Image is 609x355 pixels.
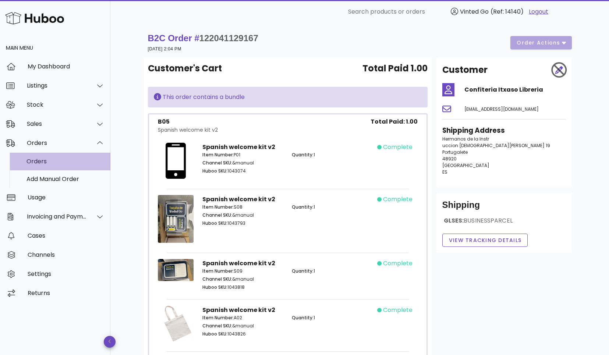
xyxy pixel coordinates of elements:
[371,117,418,126] span: Total Paid: 1.00
[529,7,548,16] a: Logout
[202,323,283,329] p: &manual
[442,234,528,247] button: View Tracking details
[28,290,105,297] div: Returns
[464,106,539,112] span: [EMAIL_ADDRESS][DOMAIN_NAME]
[442,156,457,162] span: 48920
[383,306,413,315] span: complete
[292,152,314,158] span: Quantity:
[202,168,227,174] span: Huboo SKU:
[158,117,218,126] div: B05
[292,268,314,274] span: Quantity:
[202,143,275,151] strong: Spanish welcome kit v2
[362,62,428,75] span: Total Paid 1.00
[199,33,258,43] span: 122041129167
[202,220,283,227] p: 1043793
[158,143,194,179] img: Product Image
[202,212,283,219] p: &manual
[202,323,232,329] span: Channel SKU:
[202,276,283,283] p: &manual
[202,331,227,337] span: Huboo SKU:
[27,82,87,89] div: Listings
[464,85,566,94] h4: Confiteria Itxaso Libreria
[158,259,194,281] img: Product Image
[202,204,234,210] span: Item Number:
[202,268,283,274] p: S09
[292,204,314,210] span: Quantity:
[28,63,105,70] div: My Dashboard
[442,217,566,231] div: GLSES:
[5,10,64,26] img: Huboo Logo
[202,268,234,274] span: Item Number:
[27,101,87,108] div: Stock
[442,199,566,217] div: Shipping
[442,125,566,136] h3: Shipping Address
[460,7,489,16] span: Vinted Go
[27,120,87,127] div: Sales
[202,160,283,166] p: &manual
[292,315,314,321] span: Quantity:
[158,306,194,342] img: Product Image
[442,136,489,142] span: Hermanos de la Instr
[383,195,413,204] span: complete
[202,315,234,321] span: Item Number:
[292,204,372,210] p: 1
[26,175,105,182] div: Add Manual Order
[26,158,105,165] div: Orders
[202,168,283,174] p: 1043074
[442,162,489,168] span: [GEOGRAPHIC_DATA]
[449,237,522,244] span: View Tracking details
[292,268,372,274] p: 1
[148,33,258,43] strong: B2C Order #
[27,213,87,220] div: Invoicing and Payments
[442,142,550,149] span: uccion [DEMOGRAPHIC_DATA][PERSON_NAME] 19
[292,315,372,321] p: 1
[202,212,232,218] span: Channel SKU:
[202,284,227,290] span: Huboo SKU:
[148,62,222,75] span: Customer's Cart
[202,160,232,166] span: Channel SKU:
[464,216,513,225] span: BUSINESSPARCEL
[28,251,105,258] div: Channels
[202,331,283,337] p: 1043826
[202,306,275,314] strong: Spanish welcome kit v2
[442,63,488,77] h2: Customer
[202,284,283,291] p: 1043818
[442,149,468,155] span: Portugalete
[292,152,372,158] p: 1
[28,270,105,277] div: Settings
[383,259,413,268] span: complete
[158,126,218,134] div: Spanish welcome kit v2
[154,93,422,102] div: This order contains a bundle
[202,315,283,321] p: A02
[28,194,105,201] div: Usage
[202,259,275,267] strong: Spanish welcome kit v2
[28,232,105,239] div: Cases
[202,152,234,158] span: Item Number:
[148,46,181,52] small: [DATE] 2:04 PM
[202,152,283,158] p: P01
[158,195,194,243] img: Product Image
[202,195,275,203] strong: Spanish welcome kit v2
[491,7,524,16] span: (Ref: 14140)
[27,139,87,146] div: Orders
[202,276,232,282] span: Channel SKU:
[202,220,227,226] span: Huboo SKU:
[442,169,447,175] span: ES
[202,204,283,210] p: S08
[383,143,413,152] span: complete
